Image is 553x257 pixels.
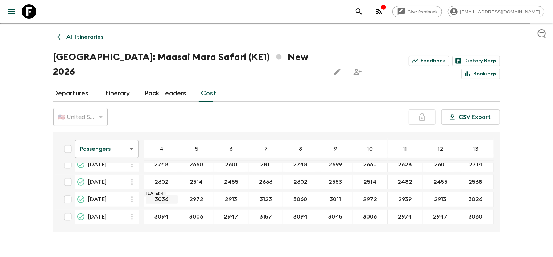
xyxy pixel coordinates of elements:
[283,175,318,189] div: 22 Nov 2026; 8
[460,175,491,189] button: 2568
[320,157,351,172] button: 2699
[53,107,108,127] div: 🇺🇸 United States Dollar (USD)
[330,65,344,79] button: Edit this itinerary
[201,85,217,102] a: Cost
[214,210,249,224] div: 27 Dec 2026; 6
[75,139,139,159] div: Passengers
[214,192,249,207] div: 20 Dec 2026; 6
[458,175,494,189] div: 22 Nov 2026; 13
[423,175,458,189] div: 22 Nov 2026; 12
[448,6,544,17] div: [EMAIL_ADDRESS][DOMAIN_NAME]
[216,157,246,172] button: 2601
[88,160,107,169] span: [DATE]
[458,192,494,207] div: 20 Dec 2026; 13
[77,212,85,221] svg: On Sale
[251,210,281,224] button: 3157
[452,56,500,66] a: Dietary Reqs
[389,157,421,172] button: 2628
[388,157,423,172] div: 11 Oct 2026; 11
[249,192,283,207] div: 20 Dec 2026; 7
[494,210,529,224] div: 27 Dec 2026; 14
[423,192,458,207] div: 20 Dec 2026; 12
[389,175,421,189] button: 2482
[285,210,316,224] button: 3094
[195,145,198,153] p: 5
[438,145,443,153] p: 12
[77,178,85,186] svg: Guaranteed
[230,145,233,153] p: 6
[460,210,491,224] button: 3060
[249,175,283,189] div: 22 Nov 2026; 7
[283,210,318,224] div: 27 Dec 2026; 8
[249,210,283,224] div: 27 Dec 2026; 7
[146,210,177,224] button: 3094
[494,175,529,189] div: 22 Nov 2026; 14
[67,33,104,41] p: All itineraries
[160,145,164,153] p: 4
[53,30,108,44] a: All itineraries
[404,145,407,153] p: 11
[181,157,212,172] button: 2660
[251,157,280,172] button: 2811
[318,192,353,207] div: 20 Dec 2026; 9
[355,175,385,189] button: 2514
[350,65,365,79] span: Share this itinerary
[409,56,449,66] a: Feedback
[320,210,351,224] button: 3045
[283,192,318,207] div: 20 Dec 2026; 8
[283,157,318,172] div: 11 Oct 2026; 8
[334,145,337,153] p: 9
[53,85,89,102] a: Departures
[179,175,214,189] div: 22 Nov 2026; 5
[77,195,85,204] svg: Guaranteed
[320,175,351,189] button: 2553
[353,157,388,172] div: 11 Oct 2026; 10
[355,157,386,172] button: 2660
[251,175,281,189] button: 2666
[214,175,249,189] div: 22 Nov 2026; 6
[215,210,247,224] button: 2947
[318,210,353,224] div: 27 Dec 2026; 9
[494,157,529,172] div: 11 Oct 2026; 14
[388,175,423,189] div: 22 Nov 2026; 11
[285,175,316,189] button: 2602
[423,210,458,224] div: 27 Dec 2026; 12
[145,85,187,102] a: Pack Leaders
[214,157,249,172] div: 11 Oct 2026; 6
[425,157,455,172] button: 2601
[456,9,544,14] span: [EMAIL_ADDRESS][DOMAIN_NAME]
[53,50,324,79] h1: [GEOGRAPHIC_DATA]: Maasai Mara Safari (KE1) New 2026
[179,210,214,224] div: 27 Dec 2026; 5
[144,157,179,172] div: 11 Oct 2026; 4
[88,195,107,204] span: [DATE]
[264,145,268,153] p: 7
[368,145,373,153] p: 10
[88,178,107,186] span: [DATE]
[473,145,478,153] p: 13
[423,157,458,172] div: 11 Oct 2026; 12
[353,175,388,189] div: 22 Nov 2026; 10
[146,157,178,172] button: 2748
[352,4,366,19] button: search adventures
[425,210,457,224] button: 2947
[318,157,353,172] div: 11 Oct 2026; 9
[285,157,317,172] button: 2748
[355,210,386,224] button: 3006
[179,192,214,207] div: 20 Dec 2026; 5
[494,192,529,207] div: 20 Dec 2026; 14
[458,210,494,224] div: 27 Dec 2026; 13
[144,210,179,224] div: 27 Dec 2026; 4
[441,109,500,125] button: CSV Export
[88,212,107,221] span: [DATE]
[318,175,353,189] div: 22 Nov 2026; 9
[144,175,179,189] div: 22 Nov 2026; 4
[460,157,491,172] button: 2714
[4,4,19,19] button: menu
[181,175,212,189] button: 2514
[299,145,302,153] p: 8
[215,175,247,189] button: 2455
[77,160,85,169] svg: Guaranteed
[249,157,283,172] div: 11 Oct 2026; 7
[353,210,388,224] div: 27 Dec 2026; 10
[146,175,177,189] button: 2602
